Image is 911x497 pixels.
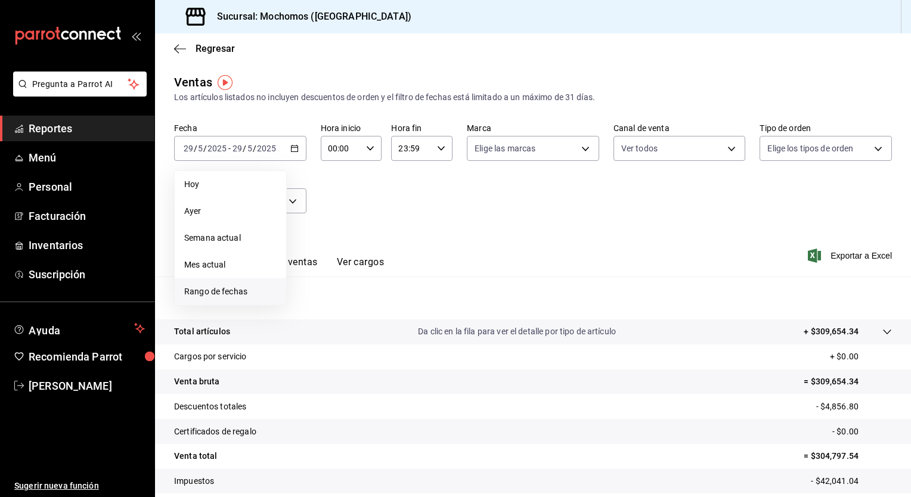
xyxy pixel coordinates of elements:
[174,475,214,487] p: Impuestos
[391,124,453,132] label: Hora fin
[247,144,253,153] input: --
[174,400,246,413] p: Descuentos totales
[32,78,128,91] span: Pregunta a Parrot AI
[174,325,230,338] p: Total artículos
[613,124,746,132] label: Canal de venta
[174,124,306,132] label: Fecha
[174,43,235,54] button: Regresar
[621,142,658,154] span: Ver todos
[811,475,892,487] p: - $42,041.04
[207,10,411,24] h3: Sucursal: Mochomos ([GEOGRAPHIC_DATA])
[256,144,277,153] input: ----
[832,425,892,438] p: - $0.00
[467,124,599,132] label: Marca
[184,232,277,244] span: Semana actual
[271,256,318,277] button: Ver ventas
[174,425,256,438] p: Certificados de regalo
[174,73,212,91] div: Ventas
[29,120,145,136] span: Reportes
[174,375,219,388] p: Venta bruta
[767,142,853,154] span: Elige los tipos de orden
[337,256,385,277] button: Ver cargos
[830,350,892,363] p: + $0.00
[29,208,145,224] span: Facturación
[29,349,145,365] span: Recomienda Parrot
[218,75,233,90] img: Tooltip marker
[29,321,129,336] span: Ayuda
[203,144,207,153] span: /
[193,256,384,277] div: navigation tabs
[29,150,145,166] span: Menú
[804,325,859,338] p: + $309,654.34
[475,142,535,154] span: Elige las marcas
[174,450,217,462] p: Venta total
[184,259,277,271] span: Mes actual
[196,43,235,54] span: Regresar
[13,72,147,97] button: Pregunta a Parrot AI
[174,291,892,305] p: Resumen
[184,285,277,298] span: Rango de fechas
[207,144,227,153] input: ----
[253,144,256,153] span: /
[183,144,194,153] input: --
[14,480,145,492] span: Sugerir nueva función
[816,400,892,413] p: - $4,856.80
[228,144,231,153] span: -
[184,205,277,218] span: Ayer
[29,179,145,195] span: Personal
[174,350,247,363] p: Cargos por servicio
[321,124,382,132] label: Hora inicio
[29,266,145,282] span: Suscripción
[197,144,203,153] input: --
[29,378,145,394] span: [PERSON_NAME]
[760,124,892,132] label: Tipo de orden
[804,450,892,462] p: = $304,797.54
[194,144,197,153] span: /
[232,144,243,153] input: --
[184,178,277,191] span: Hoy
[131,31,141,41] button: open_drawer_menu
[243,144,246,153] span: /
[8,86,147,99] a: Pregunta a Parrot AI
[174,91,892,104] div: Los artículos listados no incluyen descuentos de orden y el filtro de fechas está limitado a un m...
[29,237,145,253] span: Inventarios
[804,375,892,388] p: = $309,654.34
[418,325,616,338] p: Da clic en la fila para ver el detalle por tipo de artículo
[810,248,892,263] button: Exportar a Excel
